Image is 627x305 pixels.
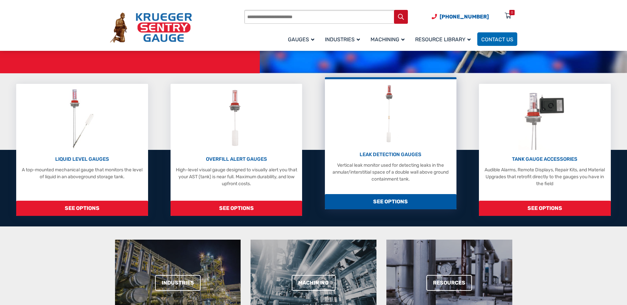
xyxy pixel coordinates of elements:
[288,36,314,43] span: Gauges
[415,36,471,43] span: Resource Library
[174,166,299,187] p: High-level visual gauge designed to visually alert you that your AST (tank) is near full. Maximum...
[328,151,453,158] p: LEAK DETECTION GAUGES
[325,36,360,43] span: Industries
[321,31,367,47] a: Industries
[371,36,405,43] span: Machining
[171,201,302,216] span: SEE OPTIONS
[518,87,571,150] img: Tank Gauge Accessories
[110,13,192,43] img: Krueger Sentry Gauge
[325,77,456,209] a: Leak Detection Gauges LEAK DETECTION GAUGES Vertical leak monitor used for detecting leaks in the...
[482,166,607,187] p: Audible Alarms, Remote Displays, Repair Kits, and Material Upgrades that retrofit directly to the...
[479,84,610,216] a: Tank Gauge Accessories TANK GAUGE ACCESSORIES Audible Alarms, Remote Displays, Repair Kits, and M...
[477,32,517,46] a: Contact Us
[325,194,456,209] span: SEE OPTIONS
[174,155,299,163] p: OVERFILL ALERT GAUGES
[292,275,335,291] a: Machining
[377,83,404,145] img: Leak Detection Gauges
[64,87,99,150] img: Liquid Level Gauges
[155,275,201,291] a: Industries
[482,155,607,163] p: TANK GAUGE ACCESSORIES
[426,275,472,291] a: Resources
[222,87,251,150] img: Overfill Alert Gauges
[20,155,144,163] p: LIQUID LEVEL GAUGES
[171,84,302,216] a: Overfill Alert Gauges OVERFILL ALERT GAUGES High-level visual gauge designed to visually alert yo...
[16,84,148,216] a: Liquid Level Gauges LIQUID LEVEL GAUGES A top-mounted mechanical gauge that monitors the level of...
[20,166,144,180] p: A top-mounted mechanical gauge that monitors the level of liquid in an aboveground storage tank.
[328,162,453,183] p: Vertical leak monitor used for detecting leaks in the annular/interstitial space of a double wall...
[511,10,513,15] div: 0
[440,14,489,20] span: [PHONE_NUMBER]
[481,36,513,43] span: Contact Us
[284,31,321,47] a: Gauges
[479,201,610,216] span: SEE OPTIONS
[411,31,477,47] a: Resource Library
[432,13,489,21] a: Phone Number (920) 434-8860
[16,201,148,216] span: SEE OPTIONS
[367,31,411,47] a: Machining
